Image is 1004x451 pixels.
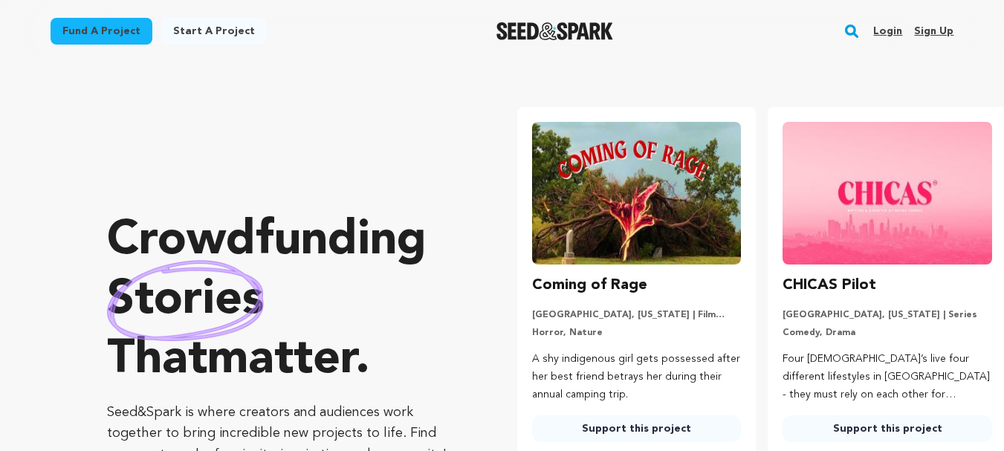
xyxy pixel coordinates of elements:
[783,122,992,265] img: CHICAS Pilot image
[873,19,902,43] a: Login
[496,22,613,40] img: Seed&Spark Logo Dark Mode
[532,273,647,297] h3: Coming of Rage
[532,351,742,403] p: A shy indigenous girl gets possessed after her best friend betrays her during their annual campin...
[496,22,613,40] a: Seed&Spark Homepage
[532,415,742,442] a: Support this project
[107,260,264,341] img: hand sketched image
[783,309,992,321] p: [GEOGRAPHIC_DATA], [US_STATE] | Series
[532,122,742,265] img: Coming of Rage image
[783,415,992,442] a: Support this project
[532,327,742,339] p: Horror, Nature
[914,19,953,43] a: Sign up
[783,273,876,297] h3: CHICAS Pilot
[107,212,458,390] p: Crowdfunding that .
[51,18,152,45] a: Fund a project
[783,327,992,339] p: Comedy, Drama
[207,337,355,384] span: matter
[532,309,742,321] p: [GEOGRAPHIC_DATA], [US_STATE] | Film Short
[161,18,267,45] a: Start a project
[783,351,992,403] p: Four [DEMOGRAPHIC_DATA]’s live four different lifestyles in [GEOGRAPHIC_DATA] - they must rely on...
